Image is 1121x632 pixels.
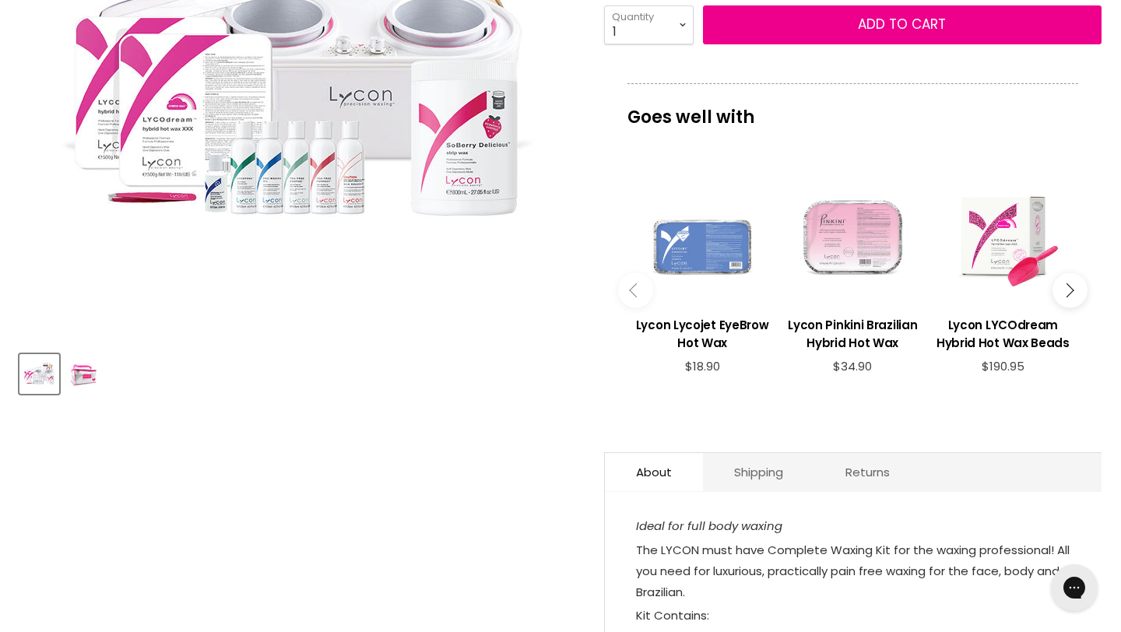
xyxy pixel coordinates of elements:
[703,453,814,491] a: Shipping
[703,5,1102,44] button: Add to cart
[1043,559,1105,616] iframe: Gorgias live chat messenger
[64,354,104,394] button: Lycon Complete Professional Waxing Kit
[17,349,579,394] div: Product thumbnails
[936,304,1070,360] a: View product:Lycon LYCOdream Hybrid Hot Wax Beads
[604,5,694,44] select: Quantity
[65,356,102,392] img: Lycon Complete Professional Waxing Kit
[814,453,921,491] a: Returns
[605,453,703,491] a: About
[636,515,1070,628] div: Kit Contains:
[858,15,946,33] span: Add to cart
[627,83,1078,135] p: Goes well with
[636,518,782,534] em: Ideal for full body waxing
[833,358,872,374] span: $34.90
[785,304,920,360] a: View product:Lycon Pinkini Brazilian Hybrid Hot Wax
[982,358,1024,374] span: $190.95
[785,316,920,352] h3: Lycon Pinkini Brazilian Hybrid Hot Wax
[635,304,770,360] a: View product:Lycon Lycojet EyeBrow Hot Wax
[636,539,1070,606] p: The LYCON must have Complete Waxing Kit for the waxing professional! All you need for luxurious, ...
[21,356,58,392] img: Lycon Complete Professional Waxing Kit
[635,316,770,352] h3: Lycon Lycojet EyeBrow Hot Wax
[936,316,1070,352] h3: Lycon LYCOdream Hybrid Hot Wax Beads
[685,358,720,374] span: $18.90
[19,354,59,394] button: Lycon Complete Professional Waxing Kit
